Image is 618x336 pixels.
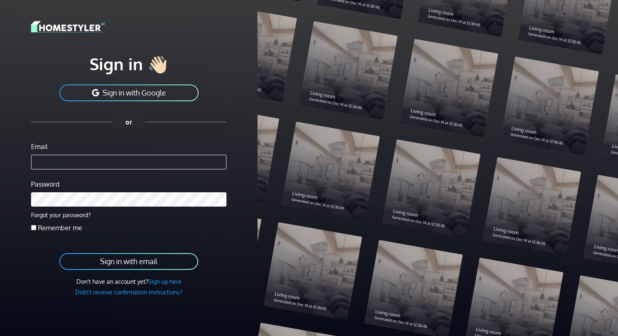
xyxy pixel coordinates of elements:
[75,288,182,296] a: Didn't receive confirmation instructions?
[58,252,199,271] button: Sign in with email
[148,278,181,285] a: Sign up here
[31,179,59,189] label: Password
[31,20,105,34] img: logo-3de290ba35641baa71223ecac5eacb59cb85b4c7fdf211dc9aaecaaee71ea2f8.svg
[31,211,91,218] a: Forgot your password?
[31,53,226,74] h1: Sign in 👋🏻
[38,223,82,233] label: Remember me
[31,277,226,286] div: Don't have an account yet?
[58,84,199,102] button: Sign in with Google
[31,142,47,151] label: Email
